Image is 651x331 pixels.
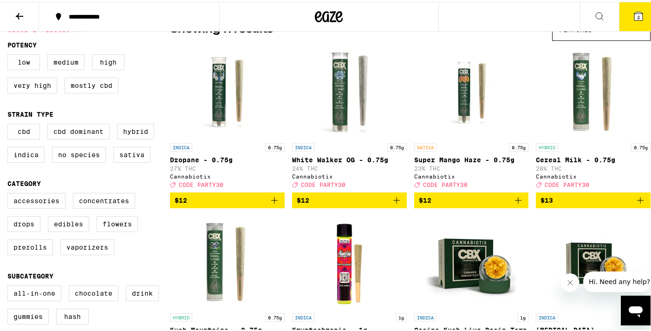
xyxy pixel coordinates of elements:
[7,238,53,253] label: Prerolls
[414,191,529,206] button: Add to bag
[170,44,285,191] a: Open page for Dropane - 0.75g from Cannabiotix
[97,214,138,230] label: Flowers
[547,44,640,137] img: Cannabiotix - Cereal Milk - 0.75g
[265,141,285,150] p: 0.75g
[170,154,285,162] p: Dropane - 0.75g
[113,145,150,161] label: Sativa
[536,311,558,320] p: INDICA
[540,195,553,202] span: $13
[292,191,407,206] button: Add to bag
[170,172,285,178] div: Cannabiotix
[170,164,285,170] p: 27% THC
[126,284,159,299] label: Drink
[387,141,407,150] p: 0.75g
[414,164,529,170] p: 23% THC
[47,53,85,68] label: Medium
[65,76,118,92] label: Mostly CBD
[414,311,436,320] p: INDICA
[7,109,53,116] legend: Strain Type
[170,191,285,206] button: Add to bag
[7,40,37,47] legend: Potency
[7,178,41,185] legend: Category
[175,195,187,202] span: $12
[292,172,407,178] div: Cannabiotix
[423,180,468,186] span: CODE PARTY30
[303,44,396,137] img: Cannabiotix - White Walker OG - 0.75g
[181,214,273,307] img: Cannabiotix - Kush Mountains - 0.75g
[292,44,407,191] a: Open page for White Walker OG - 0.75g from Cannabiotix
[181,44,273,137] img: Cannabiotix - Dropane - 0.75g
[60,238,114,253] label: Vaporizers
[419,195,431,202] span: $12
[292,141,314,150] p: INDICA
[425,44,518,137] img: Cannabiotix - Super Mango Haze - 0.75g
[7,76,57,92] label: Very High
[292,154,407,162] p: White Walker OG - 0.75g
[292,164,407,170] p: 24% THC
[69,284,118,299] label: Chocolate
[7,191,65,207] label: Accessories
[47,122,110,138] label: CBD Dominant
[561,271,579,290] iframe: Close message
[536,154,651,162] p: Cereal Milk - 0.75g
[56,307,89,323] label: Hash
[7,122,40,138] label: CBD
[536,141,558,150] p: HYBRID
[637,13,640,18] span: 2
[621,294,651,324] iframe: Button to launch messaging window
[536,44,651,191] a: Open page for Cereal Milk - 0.75g from Cannabiotix
[545,180,589,186] span: CODE PARTY30
[414,141,436,150] p: SATIVA
[536,164,651,170] p: 28% THC
[265,311,285,320] p: 0.75g
[583,270,651,290] iframe: Message from company
[7,214,40,230] label: Drops
[117,122,154,138] label: Hybrid
[425,214,518,307] img: Cannabiotix - Casino Kush Live Resin Terp Sugar - 1g
[509,141,528,150] p: 0.75g
[7,271,53,278] legend: Subcategory
[517,311,528,320] p: 1g
[631,141,651,150] p: 0.75g
[301,180,345,186] span: CODE PARTY30
[7,145,45,161] label: Indica
[547,214,640,307] img: Cannabiotix - Jet Lag OG Terp Sugar - 1g
[414,154,529,162] p: Super Mango Haze - 0.75g
[92,53,124,68] label: High
[396,311,407,320] p: 1g
[303,214,396,307] img: Alien Labs - Kryptochronic - 1g
[7,53,40,68] label: Low
[170,311,192,320] p: HYBRID
[536,172,651,178] div: Cannabiotix
[7,284,61,299] label: All-In-One
[297,195,309,202] span: $12
[170,141,192,150] p: INDICA
[179,180,223,186] span: CODE PARTY30
[48,214,89,230] label: Edibles
[292,311,314,320] p: INDICA
[414,172,529,178] div: Cannabiotix
[536,191,651,206] button: Add to bag
[52,145,106,161] label: No Species
[73,191,135,207] label: Concentrates
[414,44,529,191] a: Open page for Super Mango Haze - 0.75g from Cannabiotix
[7,307,49,323] label: Gummies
